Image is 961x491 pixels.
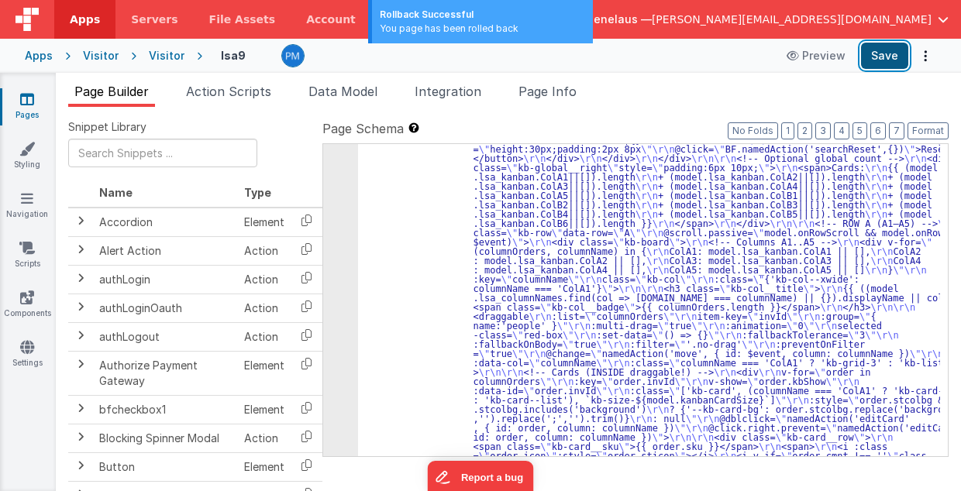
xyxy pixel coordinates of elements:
[322,119,404,138] span: Page Schema
[93,452,238,481] td: Button
[99,186,133,199] span: Name
[584,12,652,27] span: Menelaus —
[815,122,831,139] button: 3
[238,351,291,395] td: Element
[282,45,304,67] img: a12ed5ba5769bda9d2665f51d2850528
[74,84,149,99] span: Page Builder
[834,122,849,139] button: 4
[238,236,291,265] td: Action
[518,84,577,99] span: Page Info
[914,45,936,67] button: Options
[238,424,291,452] td: Action
[68,119,146,135] span: Snippet Library
[728,122,778,139] button: No Folds
[186,84,271,99] span: Action Scripts
[93,322,238,351] td: authLogout
[221,50,246,61] h4: lsa9
[93,424,238,452] td: Blocking Spinner Modal
[93,351,238,395] td: Authorize Payment Gateway
[93,265,238,294] td: authLogin
[238,208,291,237] td: Element
[93,395,238,424] td: bfcheckbox1
[93,208,238,237] td: Accordion
[238,395,291,424] td: Element
[781,122,794,139] button: 1
[244,186,271,199] span: Type
[652,12,932,27] span: [PERSON_NAME][EMAIL_ADDRESS][DOMAIN_NAME]
[584,12,949,27] button: Menelaus — [PERSON_NAME][EMAIL_ADDRESS][DOMAIN_NAME]
[93,294,238,322] td: authLoginOauth
[83,48,119,64] div: Visitor
[93,236,238,265] td: Alert Action
[209,12,276,27] span: File Assets
[25,48,53,64] div: Apps
[380,8,585,22] div: Rollback Successful
[149,48,184,64] div: Visitor
[380,22,585,36] div: You page has been rolled back
[68,139,257,167] input: Search Snippets ...
[308,84,377,99] span: Data Model
[70,12,100,27] span: Apps
[852,122,867,139] button: 5
[870,122,886,139] button: 6
[908,122,949,139] button: Format
[238,265,291,294] td: Action
[131,12,177,27] span: Servers
[238,294,291,322] td: Action
[861,43,908,69] button: Save
[889,122,904,139] button: 7
[238,452,291,481] td: Element
[238,322,291,351] td: Action
[415,84,481,99] span: Integration
[797,122,812,139] button: 2
[777,43,855,68] button: Preview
